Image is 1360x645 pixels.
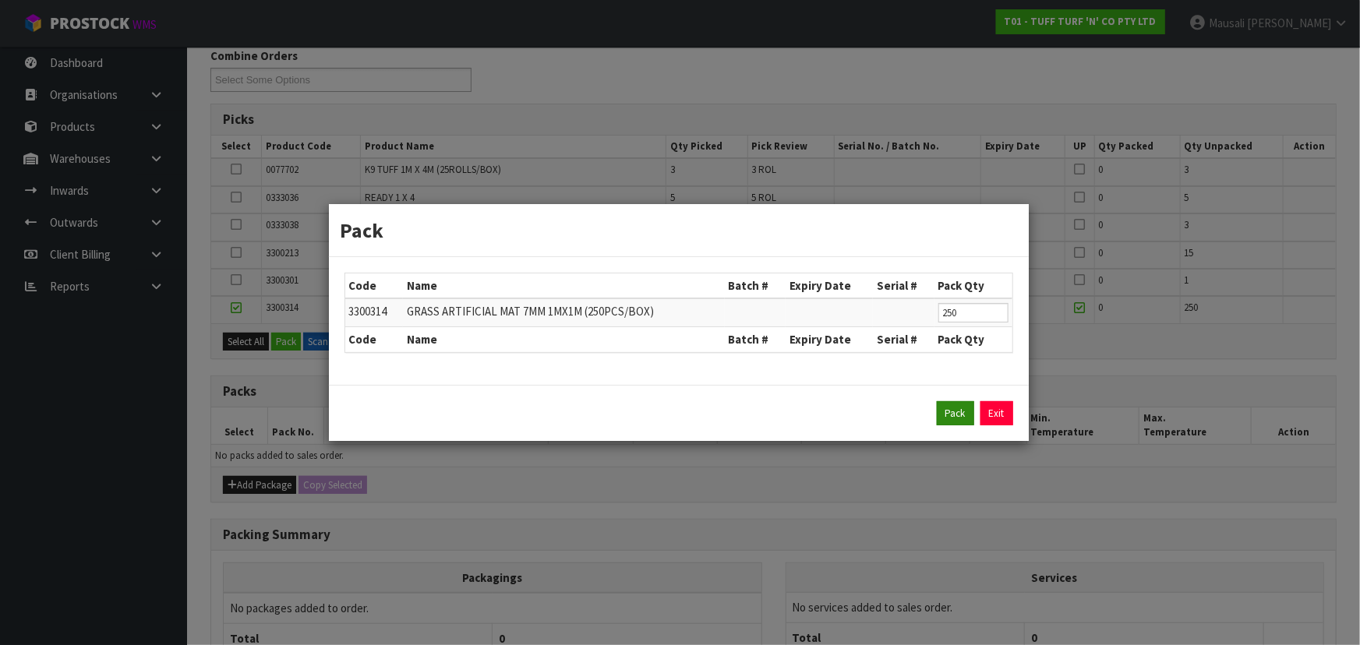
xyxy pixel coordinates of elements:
th: Expiry Date [786,273,873,298]
th: Name [403,273,725,298]
button: Pack [937,401,974,426]
th: Pack Qty [934,327,1012,352]
span: GRASS ARTIFICIAL MAT 7MM 1MX1M (250PCS/BOX) [407,304,654,319]
th: Name [403,327,725,352]
a: Exit [980,401,1013,426]
th: Batch # [725,273,786,298]
th: Serial # [873,327,934,352]
th: Code [345,327,403,352]
span: 3300314 [349,304,387,319]
th: Code [345,273,403,298]
th: Expiry Date [786,327,873,352]
h3: Pack [341,216,1017,245]
th: Batch # [725,327,786,352]
th: Serial # [873,273,934,298]
th: Pack Qty [934,273,1012,298]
